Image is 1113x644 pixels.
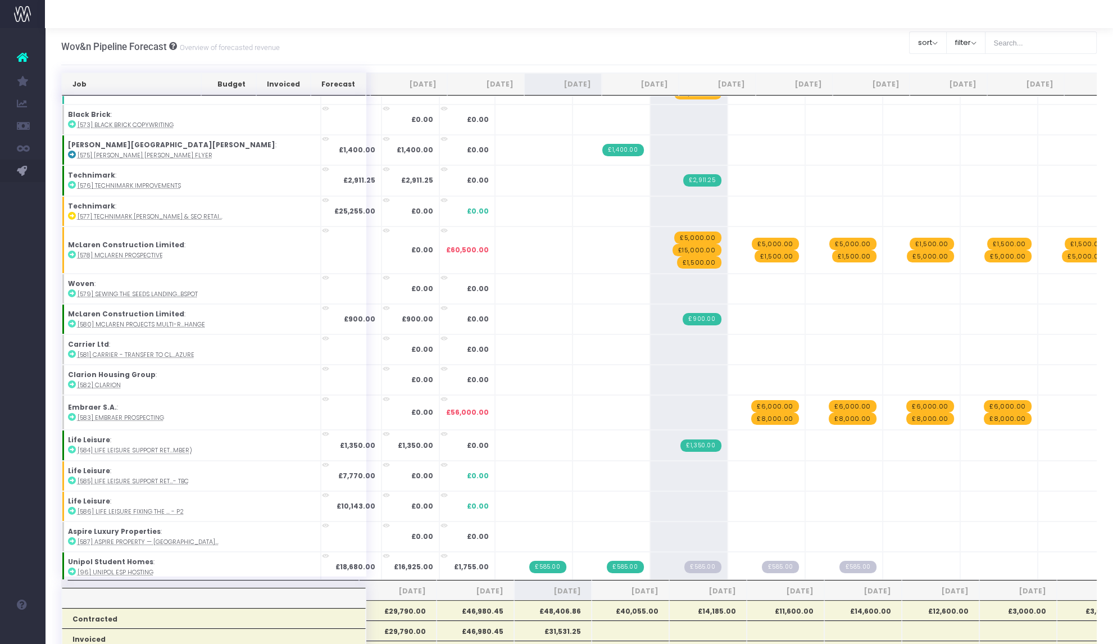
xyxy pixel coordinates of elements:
[446,407,489,418] span: £56,000.00
[467,206,489,216] span: £0.00
[832,250,876,262] span: wayahead Revenue Forecast Item
[747,600,824,620] th: £11,600.00
[411,245,433,255] strong: £0.00
[446,245,489,255] span: £60,500.00
[68,339,109,349] strong: Carrier Ltd
[311,73,366,96] th: Forecast
[757,586,814,596] span: [DATE]
[411,407,433,417] strong: £0.00
[467,471,489,481] span: £0.00
[78,477,189,486] abbr: [585] Life Leisure Support Retainer - TBC
[68,309,184,319] strong: McLaren Construction Limited
[756,73,833,96] th: Dec 25: activate to sort column ascending
[68,527,161,536] strong: Aspire Luxury Properties
[437,600,514,620] th: £46,980.45
[833,73,910,96] th: Jan 26: activate to sort column ascending
[62,430,321,460] td: :
[68,466,110,475] strong: Life Leisure
[62,274,321,304] td: :
[62,226,321,274] td: :
[401,175,433,185] strong: £2,911.25
[78,414,164,422] abbr: [583] embraer prospecting
[524,73,601,96] th: Sep 25: activate to sort column ascending
[78,320,205,329] abbr: [580] McLaren Projects Multi-Reference Field change
[411,115,433,124] strong: £0.00
[751,400,798,412] span: wayahead Revenue Forecast Item
[985,31,1097,54] input: Search...
[910,238,953,250] span: wayahead Revenue Forecast Item
[467,175,489,185] span: £0.00
[62,304,321,334] td: :
[359,620,437,641] th: £29,790.00
[987,73,1064,96] th: Mar 26: activate to sort column ascending
[78,507,184,516] abbr: [586] Life Leisure Fixing the Foundation - P2
[680,586,736,596] span: [DATE]
[411,344,433,354] strong: £0.00
[334,206,375,216] strong: £25,255.00
[984,250,1031,262] span: wayahead Revenue Forecast Item
[78,151,212,160] abbr: [575] Langham Hall Flyer
[829,400,876,412] span: wayahead Revenue Forecast Item
[910,73,987,96] th: Feb 26: activate to sort column ascending
[14,622,31,638] img: images/default_profile_image.png
[62,608,366,628] th: Contracted
[829,238,876,250] span: wayahead Revenue Forecast Item
[62,165,321,196] td: :
[411,375,433,384] strong: £0.00
[78,568,153,577] abbr: [96] Unipol ESP hosting
[467,145,489,155] span: £0.00
[68,557,153,566] strong: Unipol Student Homes
[339,145,375,155] strong: £1,400.00
[68,370,156,379] strong: Clarion Housing Group
[78,381,121,389] abbr: [582] CLarion
[62,196,321,226] td: :
[902,600,979,620] th: £12,600.00
[906,400,953,412] span: wayahead Revenue Forecast Item
[62,135,321,165] td: :
[68,279,94,288] strong: Woven
[78,182,181,190] abbr: [576] Technimark Improvements
[829,412,876,425] span: wayahead Revenue Forecast Item
[335,562,375,572] strong: £18,680.00
[752,238,798,250] span: wayahead Revenue Forecast Item
[68,201,115,211] strong: Technimark
[1062,250,1109,262] span: wayahead Revenue Forecast Item
[68,496,110,506] strong: Life Leisure
[683,174,721,187] span: Streamtime Invoice: 781 – [576] Technimark Improvements
[467,314,489,324] span: £0.00
[78,88,234,97] abbr: [572] langham hall prospective
[467,115,489,125] span: £0.00
[68,170,115,180] strong: Technimark
[680,439,721,452] span: Streamtime Invoice: 778 – [584] Life Leisure Support Retainer
[177,41,280,52] small: Overview of forecasted revenue
[78,538,219,546] abbr: [587] Aspire Property — 66 London Rd
[359,600,437,620] th: £29,790.00
[677,256,721,269] span: wayahead Revenue Forecast Item
[68,402,117,412] strong: Embraer S.A.
[592,600,669,620] th: £40,055.00
[397,145,433,155] strong: £1,400.00
[62,73,202,96] th: Job: activate to sort column ascending
[906,412,953,425] span: wayahead Revenue Forecast Item
[62,365,321,395] td: :
[337,501,375,511] strong: £10,143.00
[525,586,581,596] span: [DATE]
[68,240,184,250] strong: McLaren Construction Limited
[467,501,489,511] span: £0.00
[343,175,375,185] strong: £2,911.25
[68,435,110,445] strong: Life Leisure
[201,73,256,96] th: Budget
[68,110,111,119] strong: Black Brick
[78,251,163,260] abbr: [578] McLaren Prospective
[755,250,798,262] span: wayahead Revenue Forecast Item
[62,521,321,552] td: :
[370,586,426,596] span: [DATE]
[467,375,489,385] span: £0.00
[607,561,643,573] span: Streamtime Invoice: 766 – [96] Unipol ESP Retainer
[62,552,321,582] td: :
[684,561,721,573] span: Streamtime Draft Invoice: null – [96] Unipol ESP Retainer
[907,250,953,262] span: wayahead Revenue Forecast Item
[909,31,947,54] button: sort
[78,446,192,455] abbr: [584] Life Leisure Support Retainer (September)
[454,562,489,572] span: £1,755.00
